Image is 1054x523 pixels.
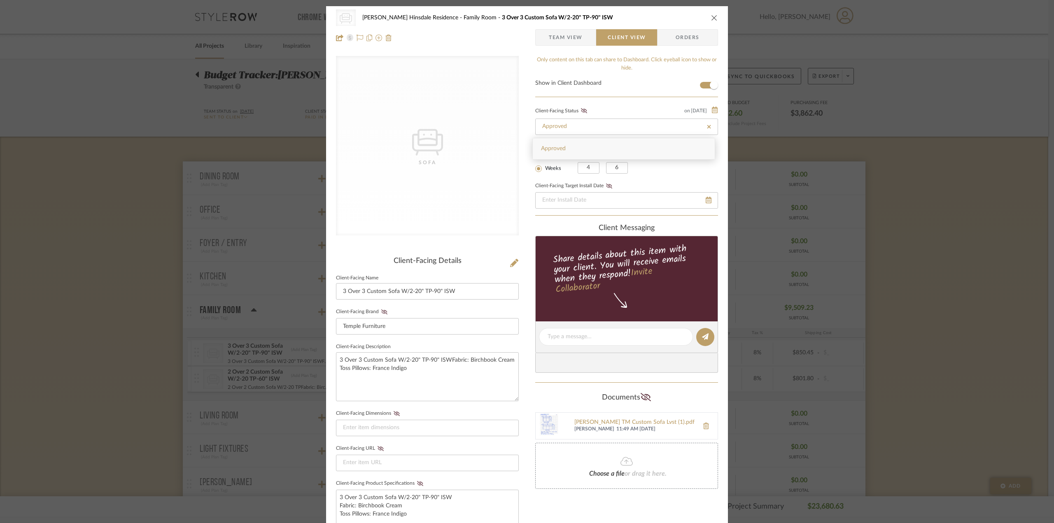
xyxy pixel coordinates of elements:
label: Weeks [543,165,561,172]
a: [PERSON_NAME] TM Custom Sofa Lvst (1).pdf [574,419,695,426]
input: Enter item dimensions [336,420,519,436]
span: [PERSON_NAME] [574,426,614,432]
button: Client-Facing Target Install Date [604,183,615,189]
button: close [711,14,718,21]
label: Client-Facing Target Install Date [535,183,615,189]
label: Client-Facing Brand [336,309,390,315]
div: Client-Facing Status [535,107,590,115]
div: Documents [535,391,718,404]
span: Family Room [464,15,502,21]
input: Enter Install Date [535,192,718,209]
span: or drag it here. [625,470,667,477]
span: Choose a file [589,470,625,477]
div: Sofa [386,158,469,167]
input: Enter Client-Facing Brand [336,318,519,335]
span: Approved [541,146,566,151]
span: [PERSON_NAME] Hinsdale Residence [362,15,464,21]
label: Client-Facing Name [336,276,378,280]
button: Client-Facing Dimensions [391,411,402,416]
div: Share details about this item with your client. You will receive emails when they respond! [534,242,719,297]
span: Orders [667,29,709,46]
span: [DATE] [690,108,708,114]
div: client Messaging [535,224,718,233]
mat-radio-group: Select item type [535,151,578,174]
label: Client-Facing URL [336,446,386,451]
span: Team View [549,29,583,46]
label: Client-Facing Product Specifications [336,481,426,486]
span: 3 Over 3 Custom Sofa W/2-20" TP-90" ISW [502,15,613,21]
div: Only content on this tab can share to Dashboard. Click eyeball icon to show or hide. [535,56,718,72]
label: Client-Facing Dimensions [336,411,402,416]
img: Remove from project [385,35,392,41]
input: Type to Search… [535,119,718,135]
input: Enter item URL [336,455,519,471]
button: Client-Facing URL [375,446,386,451]
input: Enter Client-Facing Item Name [336,283,519,300]
label: Client-Facing Description [336,345,391,349]
span: 11:49 AM [DATE] [616,426,695,432]
span: Client View [608,29,646,46]
div: Client-Facing Details [336,257,519,266]
img: Ann Kottler TM Custom Sofa Lvst (1).pdf [536,413,562,439]
button: Client-Facing Brand [379,309,390,315]
button: Client-Facing Product Specifications [415,481,426,486]
span: on [684,108,690,113]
